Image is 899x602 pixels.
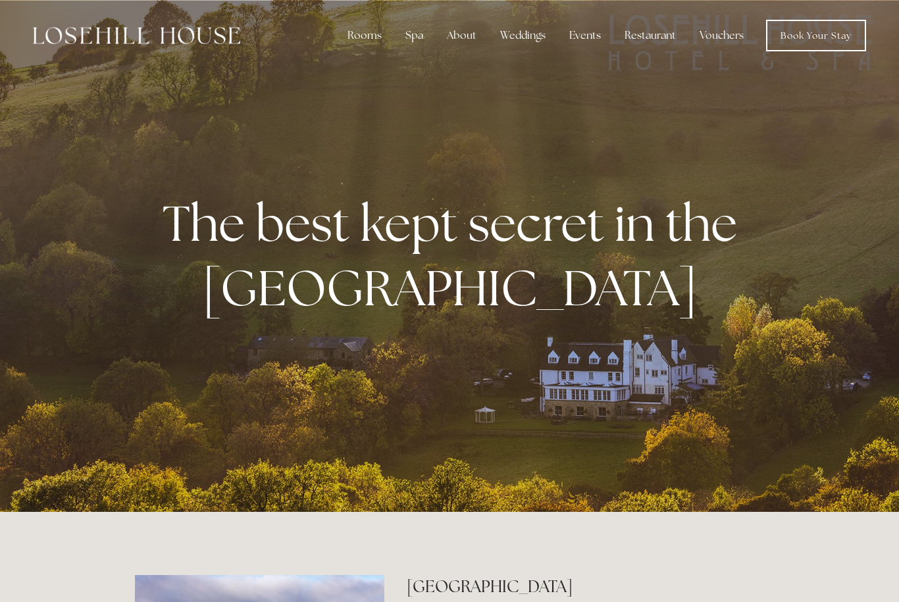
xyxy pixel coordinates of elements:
div: Spa [395,22,434,49]
div: Events [559,22,611,49]
h2: [GEOGRAPHIC_DATA] [407,575,764,598]
div: Restaurant [614,22,686,49]
a: Book Your Stay [766,20,866,51]
div: Rooms [337,22,392,49]
a: Vouchers [689,22,754,49]
img: Losehill House [33,27,240,44]
div: Weddings [490,22,556,49]
div: About [436,22,487,49]
strong: The best kept secret in the [GEOGRAPHIC_DATA] [163,191,748,320]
